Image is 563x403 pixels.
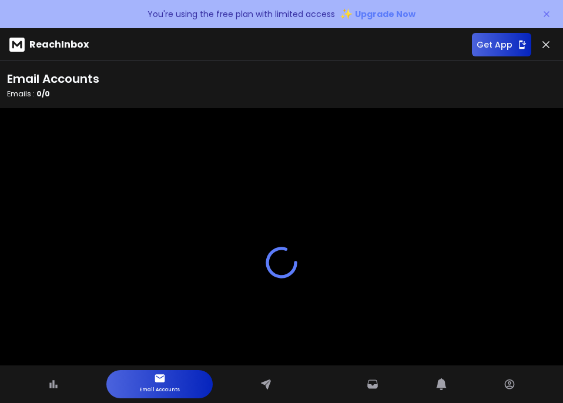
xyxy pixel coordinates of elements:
button: Get App [472,33,531,56]
p: Email Accounts [139,384,180,396]
p: You're using the free plan with limited access [148,8,335,20]
p: ReachInbox [29,38,89,52]
h1: Email Accounts [7,70,99,87]
span: ✨ [340,6,353,22]
span: 0 / 0 [36,89,50,99]
button: ✨Upgrade Now [340,2,415,26]
p: Emails : [7,89,99,99]
span: Upgrade Now [355,8,415,20]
